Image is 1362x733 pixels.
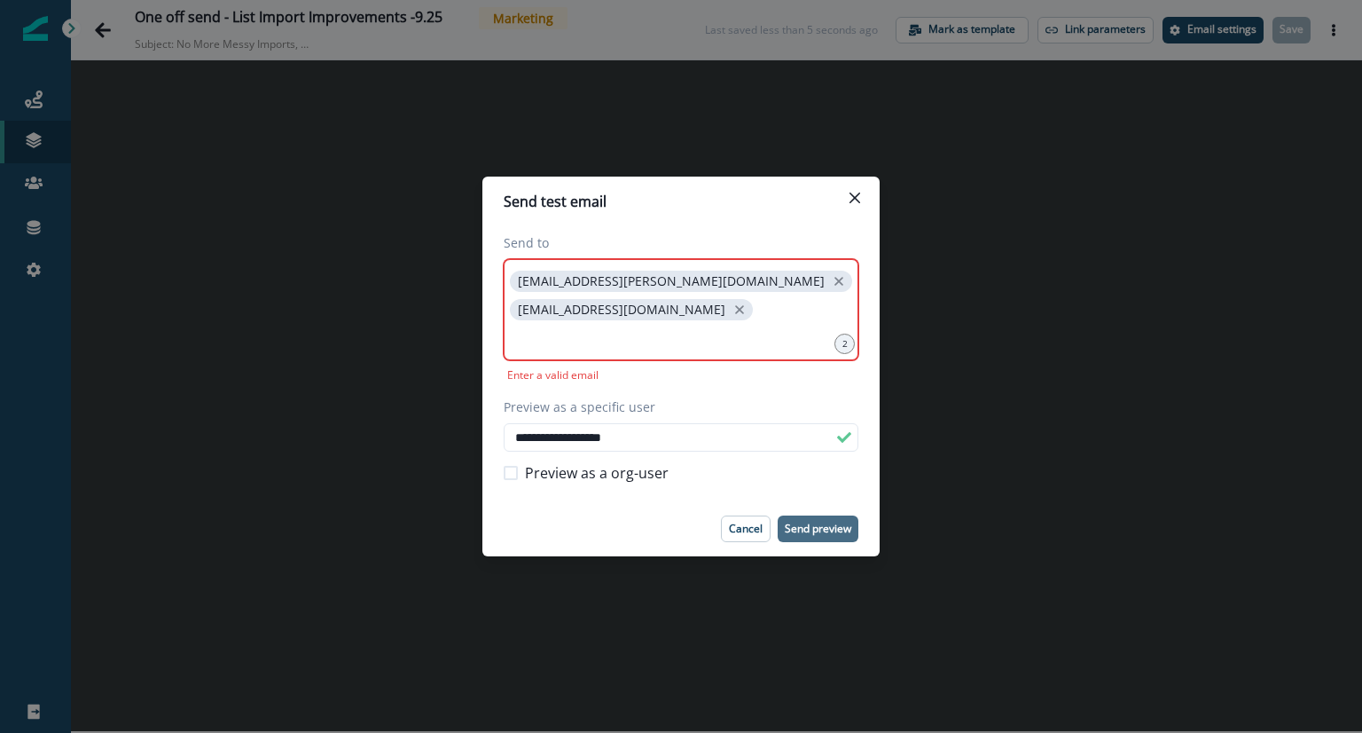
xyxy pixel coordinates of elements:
[504,233,848,252] label: Send to
[518,303,725,318] p: [EMAIL_ADDRESS][DOMAIN_NAME]
[721,516,771,542] button: Cancel
[830,272,848,290] button: close
[518,274,825,289] p: [EMAIL_ADDRESS][PERSON_NAME][DOMAIN_NAME]
[778,516,858,542] button: Send preview
[504,367,602,383] p: Enter a valid email
[729,523,763,535] p: Cancel
[834,334,855,354] div: 2
[504,398,848,416] label: Preview as a specific user
[731,301,748,319] button: close
[504,191,607,212] p: Send test email
[785,523,851,535] p: Send preview
[841,184,869,212] button: Close
[525,462,669,484] span: Preview as a org-user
